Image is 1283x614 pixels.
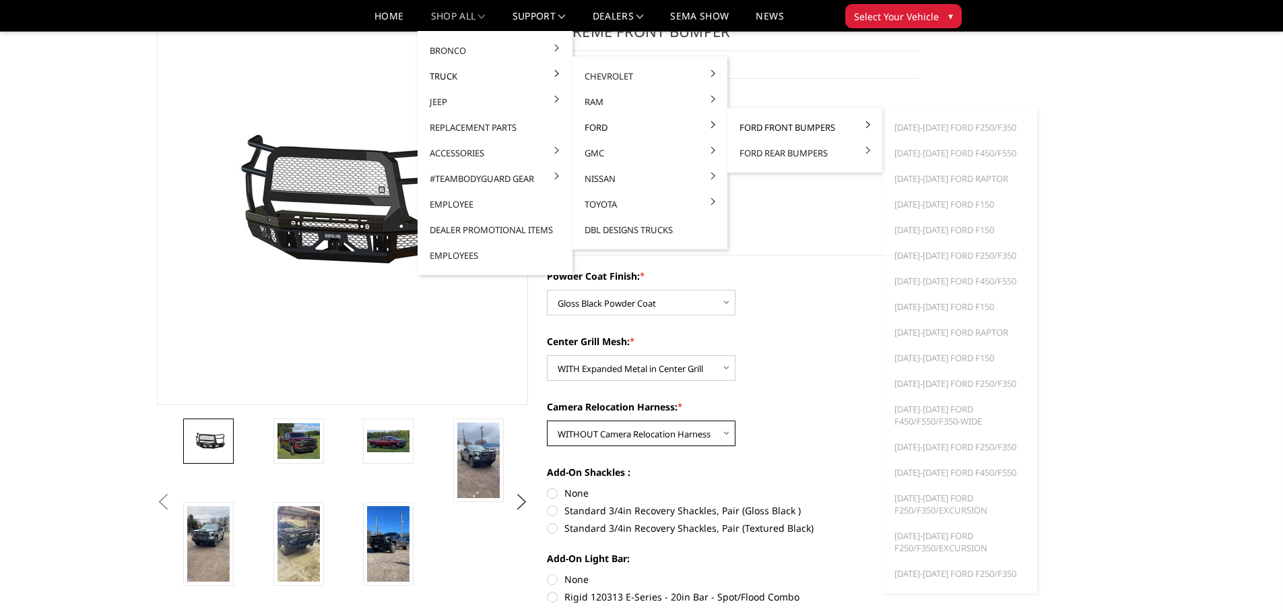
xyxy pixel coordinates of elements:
[578,115,722,140] a: Ford
[578,191,722,217] a: Toyota
[733,140,877,166] a: Ford Rear Bumpers
[888,166,1032,191] a: [DATE]-[DATE] Ford Raptor
[367,506,409,582] img: 2024-2025 Chevrolet 2500-3500 - FT Series - Extreme Front Bumper
[511,492,531,512] button: Next
[593,11,644,31] a: Dealers
[423,89,567,115] a: Jeep
[423,243,567,268] a: Employees
[423,166,567,191] a: #TeamBodyguard Gear
[547,503,919,518] label: Standard 3/4in Recovery Shackles, Pair (Gloss Black )
[423,63,567,89] a: Truck
[157,1,529,405] a: 2024-2025 Chevrolet 2500-3500 - FT Series - Extreme Front Bumper
[888,561,1032,586] a: [DATE]-[DATE] Ford F250/F350
[888,460,1032,485] a: [DATE]-[DATE] Ford F450/F550
[547,590,919,604] label: Rigid 120313 E-Series - 20in Bar - Spot/Flood Combo
[547,465,919,479] label: Add-On Shackles :
[423,140,567,166] a: Accessories
[423,217,567,243] a: Dealer Promotional Items
[888,191,1032,217] a: [DATE]-[DATE] Ford F150
[547,521,919,535] label: Standard 3/4in Recovery Shackles, Pair (Textured Black)
[578,89,722,115] a: Ram
[756,11,783,31] a: News
[578,217,722,243] a: DBL Designs Trucks
[845,4,962,28] button: Select Your Vehicle
[423,115,567,140] a: Replacement Parts
[888,485,1032,523] a: [DATE]-[DATE] Ford F250/F350/Excursion
[888,396,1032,434] a: [DATE]-[DATE] Ford F450/F550/F350-wide
[1216,549,1283,614] iframe: Chat Widget
[457,423,500,498] img: 2024-2025 Chevrolet 2500-3500 - FT Series - Extreme Front Bumper
[733,115,877,140] a: Ford Front Bumpers
[670,11,729,31] a: SEMA Show
[888,268,1032,294] a: [DATE]-[DATE] Ford F450/F550
[888,243,1032,268] a: [DATE]-[DATE] Ford F250/F350
[547,551,919,565] label: Add-On Light Bar:
[888,319,1032,345] a: [DATE]-[DATE] Ford Raptor
[888,294,1032,319] a: [DATE]-[DATE] Ford F150
[888,140,1032,166] a: [DATE]-[DATE] Ford F450/F550
[888,345,1032,371] a: [DATE]-[DATE] Ford F150
[277,423,320,460] img: 2024-2025 Chevrolet 2500-3500 - FT Series - Extreme Front Bumper
[547,400,919,414] label: Camera Relocation Harness:
[431,11,486,31] a: shop all
[547,269,919,283] label: Powder Coat Finish:
[854,9,939,24] span: Select Your Vehicle
[888,371,1032,396] a: [DATE]-[DATE] Ford F250/F350
[423,38,567,63] a: Bronco
[948,9,953,23] span: ▾
[547,486,919,500] label: None
[578,140,722,166] a: GMC
[423,191,567,217] a: Employee
[578,166,722,191] a: Nissan
[513,11,566,31] a: Support
[888,434,1032,460] a: [DATE]-[DATE] Ford F250/F350
[187,506,230,582] img: 2024-2025 Chevrolet 2500-3500 - FT Series - Extreme Front Bumper
[578,63,722,89] a: Chevrolet
[154,492,174,512] button: Previous
[547,572,919,586] label: None
[374,11,403,31] a: Home
[888,115,1032,140] a: [DATE]-[DATE] Ford F250/F350
[888,217,1032,243] a: [DATE]-[DATE] Ford F150
[277,506,320,582] img: 2024-2025 Chevrolet 2500-3500 - FT Series - Extreme Front Bumper
[187,431,230,451] img: 2024-2025 Chevrolet 2500-3500 - FT Series - Extreme Front Bumper
[367,430,409,453] img: 2024-2025 Chevrolet 2500-3500 - FT Series - Extreme Front Bumper
[888,523,1032,561] a: [DATE]-[DATE] Ford F250/F350/Excursion
[547,334,919,348] label: Center Grill Mesh:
